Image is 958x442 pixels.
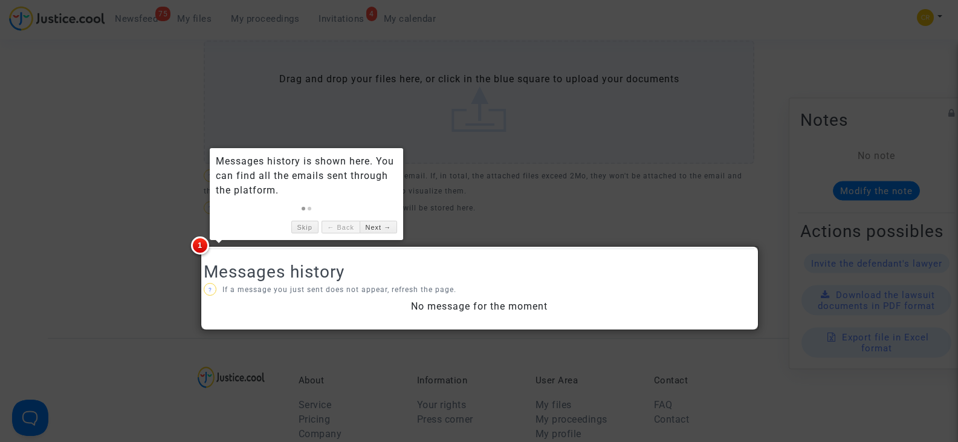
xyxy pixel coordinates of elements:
[322,221,360,233] a: ← Back
[216,154,397,198] div: Messages history is shown here. You can find all the emails sent through the platform.
[204,299,754,314] div: No message for the moment
[204,282,754,297] p: If a message you just sent does not appear, refresh the page.
[191,236,209,255] span: 1
[360,221,397,233] a: Next →
[204,261,754,282] h2: Messages history
[291,221,319,233] a: Skip
[209,287,212,293] span: ?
